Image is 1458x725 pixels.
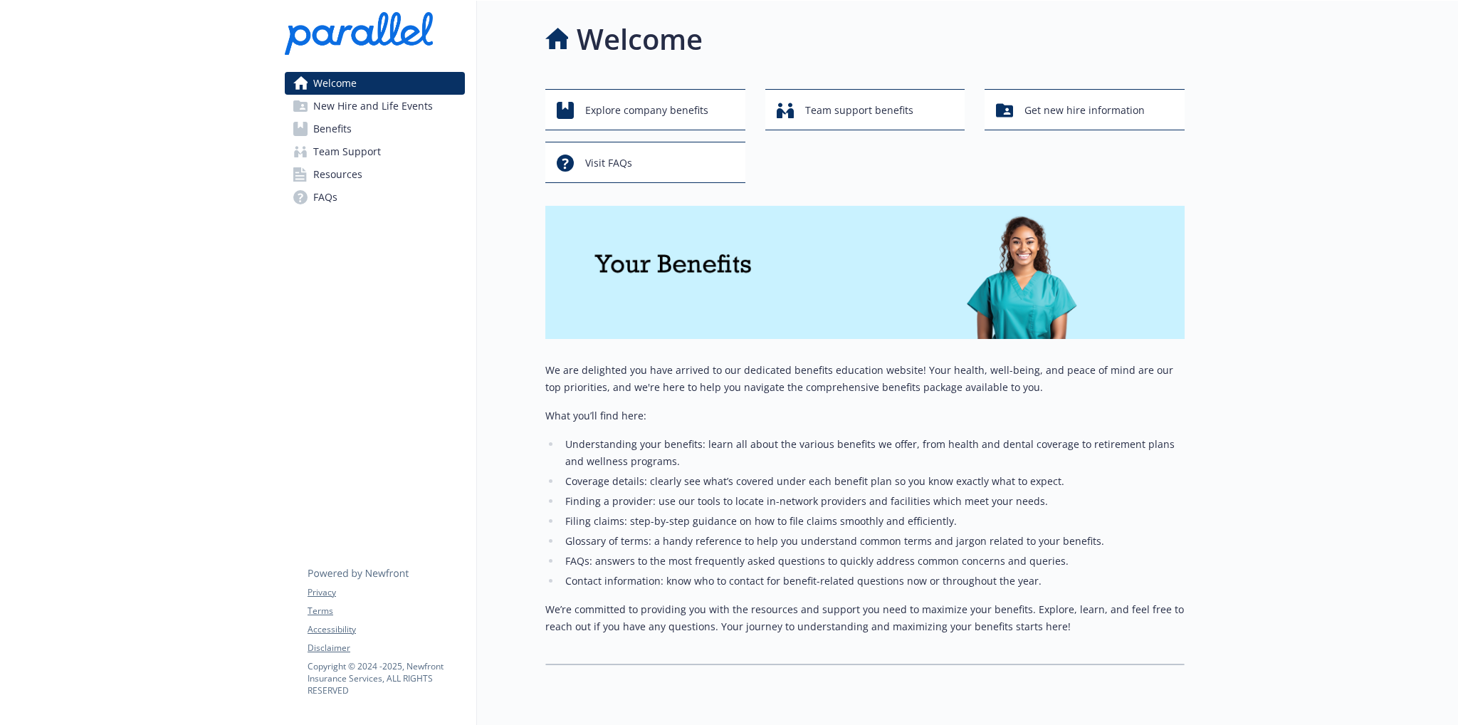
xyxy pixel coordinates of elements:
span: Resources [313,163,362,186]
img: overview page banner [545,206,1185,339]
h1: Welcome [577,18,703,61]
li: Coverage details: clearly see what’s covered under each benefit plan so you know exactly what to ... [561,473,1185,490]
li: Understanding your benefits: learn all about the various benefits we offer, from health and denta... [561,436,1185,470]
p: We are delighted you have arrived to our dedicated benefits education website! Your health, well-... [545,362,1185,396]
p: What you’ll find here: [545,407,1185,424]
a: Resources [285,163,465,186]
span: Team support benefits [805,97,913,124]
a: Benefits [285,118,465,140]
button: Explore company benefits [545,89,745,130]
button: Team support benefits [765,89,965,130]
a: Accessibility [308,623,464,636]
span: Explore company benefits [585,97,708,124]
a: Privacy [308,586,464,599]
a: FAQs [285,186,465,209]
li: Finding a provider: use our tools to locate in-network providers and facilities which meet your n... [561,493,1185,510]
span: Get new hire information [1024,97,1145,124]
p: Copyright © 2024 - 2025 , Newfront Insurance Services, ALL RIGHTS RESERVED [308,660,464,697]
a: Team Support [285,140,465,163]
span: Welcome [313,72,357,95]
span: FAQs [313,186,337,209]
li: FAQs: answers to the most frequently asked questions to quickly address common concerns and queries. [561,553,1185,570]
li: Contact information: know who to contact for benefit-related questions now or throughout the year. [561,573,1185,590]
a: Terms [308,605,464,617]
a: Disclaimer [308,642,464,654]
a: Welcome [285,72,465,95]
span: New Hire and Life Events [313,95,433,118]
a: New Hire and Life Events [285,95,465,118]
p: We’re committed to providing you with the resources and support you need to maximize your benefit... [545,601,1185,635]
span: Benefits [313,118,352,140]
button: Visit FAQs [545,142,745,183]
span: Team Support [313,140,381,163]
li: Filing claims: step-by-step guidance on how to file claims smoothly and efficiently. [561,513,1185,530]
button: Get new hire information [985,89,1185,130]
li: Glossary of terms: a handy reference to help you understand common terms and jargon related to yo... [561,533,1185,550]
span: Visit FAQs [585,150,632,177]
